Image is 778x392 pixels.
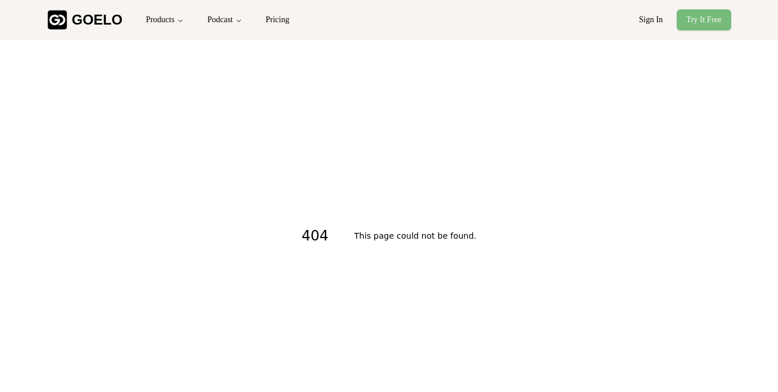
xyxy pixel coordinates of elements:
h2: This page could not be found. [354,222,477,250]
h1: 404 [301,222,342,250]
button: Podcast [198,9,252,30]
button: Try It Free [677,9,731,30]
div: GOELO [72,11,123,29]
img: Goelo Logo [47,10,67,30]
a: GOELO [47,10,132,30]
button: Sign In [630,9,673,30]
nav: Main [136,9,252,30]
button: Products [136,9,193,30]
button: Pricing [256,9,299,30]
